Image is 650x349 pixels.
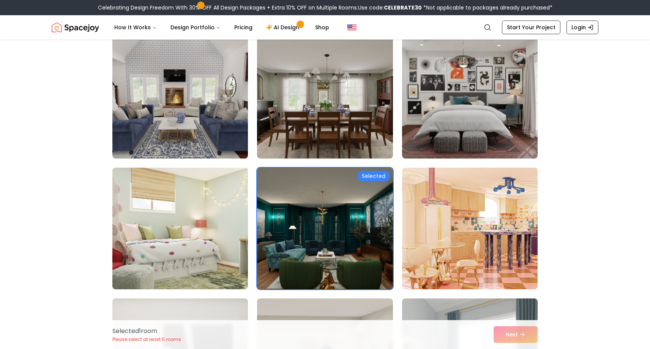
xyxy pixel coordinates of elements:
img: Room room-13 [112,168,248,289]
span: Use code: [358,4,422,11]
img: Room room-11 [257,37,393,159]
img: Room room-12 [402,37,538,159]
nav: Main [108,20,335,35]
a: Start Your Project [502,21,560,34]
img: Room room-15 [402,168,538,289]
img: Spacejoy Logo [52,20,99,35]
a: Shop [309,20,335,35]
button: How It Works [108,20,163,35]
img: United States [347,23,357,32]
p: Selected 1 room [112,327,181,336]
a: Spacejoy [52,20,99,35]
a: AI Design [260,20,308,35]
button: Design Portfolio [164,20,227,35]
img: Room room-14 [254,165,396,292]
b: CELEBRATE30 [384,4,422,11]
div: Selected [357,171,390,181]
div: Celebrating Design Freedom With 30% OFF All Design Packages + Extra 10% OFF on Multiple Rooms. [98,4,552,11]
img: Room room-10 [112,37,248,159]
a: Pricing [228,20,259,35]
a: Login [566,21,598,34]
nav: Global [52,15,598,40]
p: Please select at least 5 rooms [112,336,181,343]
span: *Not applicable to packages already purchased* [422,4,552,11]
